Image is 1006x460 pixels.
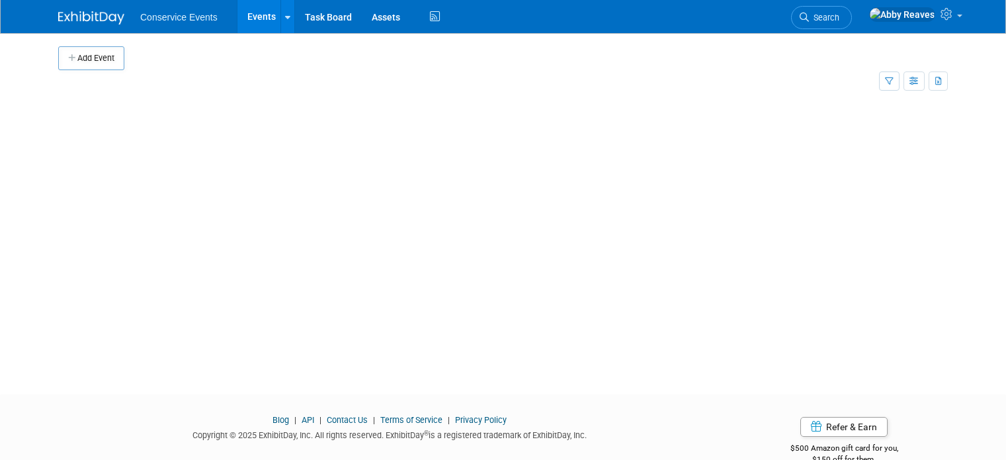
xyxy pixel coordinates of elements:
[791,6,852,29] a: Search
[291,415,300,425] span: |
[424,430,429,437] sup: ®
[444,415,453,425] span: |
[58,11,124,24] img: ExhibitDay
[380,415,442,425] a: Terms of Service
[869,7,935,22] img: Abby Reaves
[302,415,314,425] a: API
[800,417,888,437] a: Refer & Earn
[455,415,507,425] a: Privacy Policy
[272,415,289,425] a: Blog
[140,12,218,23] span: Conservice Events
[58,426,720,441] div: Copyright © 2025 ExhibitDay, Inc. All rights reserved. ExhibitDay is a registered trademark of Ex...
[370,415,378,425] span: |
[809,13,839,23] span: Search
[327,415,368,425] a: Contact Us
[58,46,124,70] button: Add Event
[316,415,325,425] span: |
